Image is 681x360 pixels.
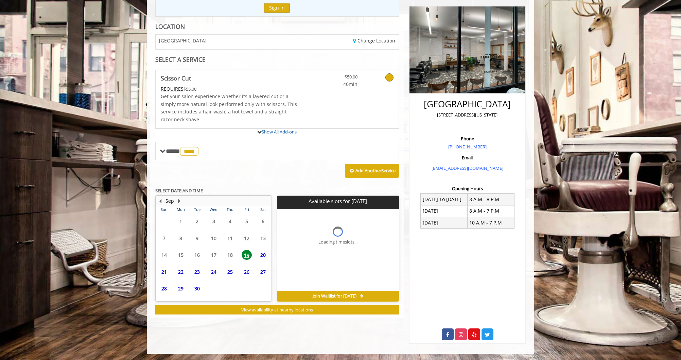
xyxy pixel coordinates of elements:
button: Sep [165,197,174,205]
button: Next Month [176,197,182,205]
span: 19 [242,250,252,260]
span: 30 [192,284,202,293]
span: This service needs some Advance to be paid before we block your appointment [161,86,184,92]
th: Sun [156,206,172,213]
th: Fri [238,206,255,213]
th: Wed [205,206,222,213]
td: Select day24 [205,264,222,281]
td: 8 A.M - 8 P.M [467,194,514,205]
h3: Phone [417,136,518,141]
span: 21 [159,267,169,277]
td: Select day21 [156,264,172,281]
span: 25 [225,267,235,277]
td: Select day19 [238,247,255,264]
div: Scissor Cut Add-onS [155,128,399,129]
td: [DATE] [421,205,468,217]
b: SELECT DATE AND TIME [155,187,203,194]
span: 26 [242,267,252,277]
span: View availability at nearby locations [241,307,313,313]
td: [DATE] [421,217,468,229]
span: Join Waitlist for [DATE] [313,293,356,299]
td: Select day20 [255,247,272,264]
span: [GEOGRAPHIC_DATA] [159,38,207,43]
td: Select day25 [222,264,238,281]
span: 29 [176,284,186,293]
th: Sat [255,206,272,213]
td: 8 A.M - 7 P.M [467,205,514,217]
a: [EMAIL_ADDRESS][DOMAIN_NAME] [432,165,503,171]
td: 10 A.M - 7 P.M [467,217,514,229]
td: Select day28 [156,280,172,297]
div: SELECT A SERVICE [155,56,399,63]
td: Select day26 [238,264,255,281]
b: Scissor Cut [161,73,191,83]
h3: Email [417,155,518,160]
td: [DATE] To [DATE] [421,194,468,205]
span: 22 [176,267,186,277]
div: Loading timeslots... [318,238,357,246]
div: $55.00 [161,85,297,93]
td: Select day22 [172,264,189,281]
h3: Opening Hours [415,186,520,191]
p: [STREET_ADDRESS][US_STATE] [417,111,518,119]
p: Get your salon experience whether its a layered cut or a simply more natural look performed only ... [161,93,297,123]
span: 20 [258,250,268,260]
b: Add Another Service [355,167,396,174]
td: Select day30 [189,280,205,297]
th: Tue [189,206,205,213]
td: Select day29 [172,280,189,297]
a: Change Location [353,37,395,44]
span: 28 [159,284,169,293]
h2: [GEOGRAPHIC_DATA] [417,99,518,109]
th: Thu [222,206,238,213]
th: Mon [172,206,189,213]
span: 40min [317,80,357,88]
a: Show All Add-ons [262,129,297,135]
td: Select day27 [255,264,272,281]
span: 24 [209,267,219,277]
button: View availability at nearby locations [155,305,399,315]
td: Select day23 [189,264,205,281]
a: $50.00 [317,70,357,88]
b: LOCATION [155,22,185,31]
span: 27 [258,267,268,277]
a: [PHONE_NUMBER] [448,144,487,150]
p: Available slots for [DATE] [280,198,396,204]
span: 23 [192,267,202,277]
button: Previous Month [157,197,163,205]
button: Add AnotherService [345,164,399,178]
button: Sign In [264,3,290,13]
